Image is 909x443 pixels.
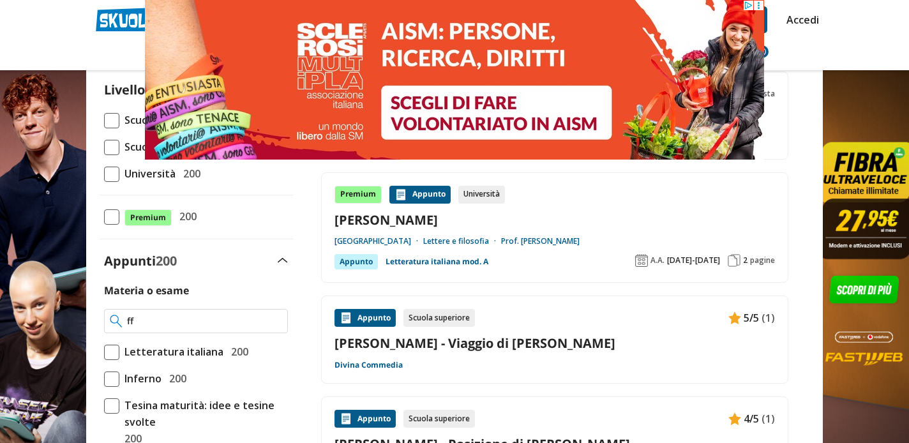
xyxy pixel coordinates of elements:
[389,186,451,204] div: Appunto
[762,310,775,326] span: (1)
[334,334,775,352] a: [PERSON_NAME] - Viaggio di [PERSON_NAME]
[423,236,501,246] a: Lettere e filosofia
[226,343,248,360] span: 200
[728,254,740,267] img: Pagine
[110,315,122,327] img: Ricerca materia o esame
[178,165,200,182] span: 200
[164,370,186,387] span: 200
[334,186,382,204] div: Premium
[119,112,189,128] span: Scuola Media
[127,315,282,327] input: Ricerca materia o esame
[728,312,741,324] img: Appunti contenuto
[635,254,648,267] img: Anno accademico
[104,283,189,297] label: Materia o esame
[667,255,720,266] span: [DATE]-[DATE]
[786,6,813,33] a: Accedi
[744,410,759,427] span: 4/5
[104,252,177,269] label: Appunti
[334,254,378,269] div: Appunto
[119,165,176,182] span: Università
[119,370,162,387] span: Inferno
[403,309,475,327] div: Scuola superiore
[174,208,197,225] span: 200
[156,252,177,269] span: 200
[744,310,759,326] span: 5/5
[340,412,352,425] img: Appunti contenuto
[650,255,665,266] span: A.A.
[403,410,475,428] div: Scuola superiore
[334,309,396,327] div: Appunto
[278,258,288,263] img: Apri e chiudi sezione
[728,412,741,425] img: Appunti contenuto
[334,211,775,229] a: [PERSON_NAME]
[394,188,407,201] img: Appunti contenuto
[501,236,580,246] a: Prof. [PERSON_NAME]
[340,312,352,324] img: Appunti contenuto
[334,236,423,246] a: [GEOGRAPHIC_DATA]
[743,255,747,266] span: 2
[119,397,288,430] span: Tesina maturità: idee e tesine svolte
[119,139,208,155] span: Scuola Superiore
[386,254,488,269] a: Letteratura italiana mod. A
[334,410,396,428] div: Appunto
[124,209,172,226] span: Premium
[119,343,223,360] span: Letteratura italiana
[334,360,403,370] a: Divina Commedia
[750,255,775,266] span: pagine
[762,410,775,427] span: (1)
[458,186,505,204] div: Università
[104,81,145,98] label: Livello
